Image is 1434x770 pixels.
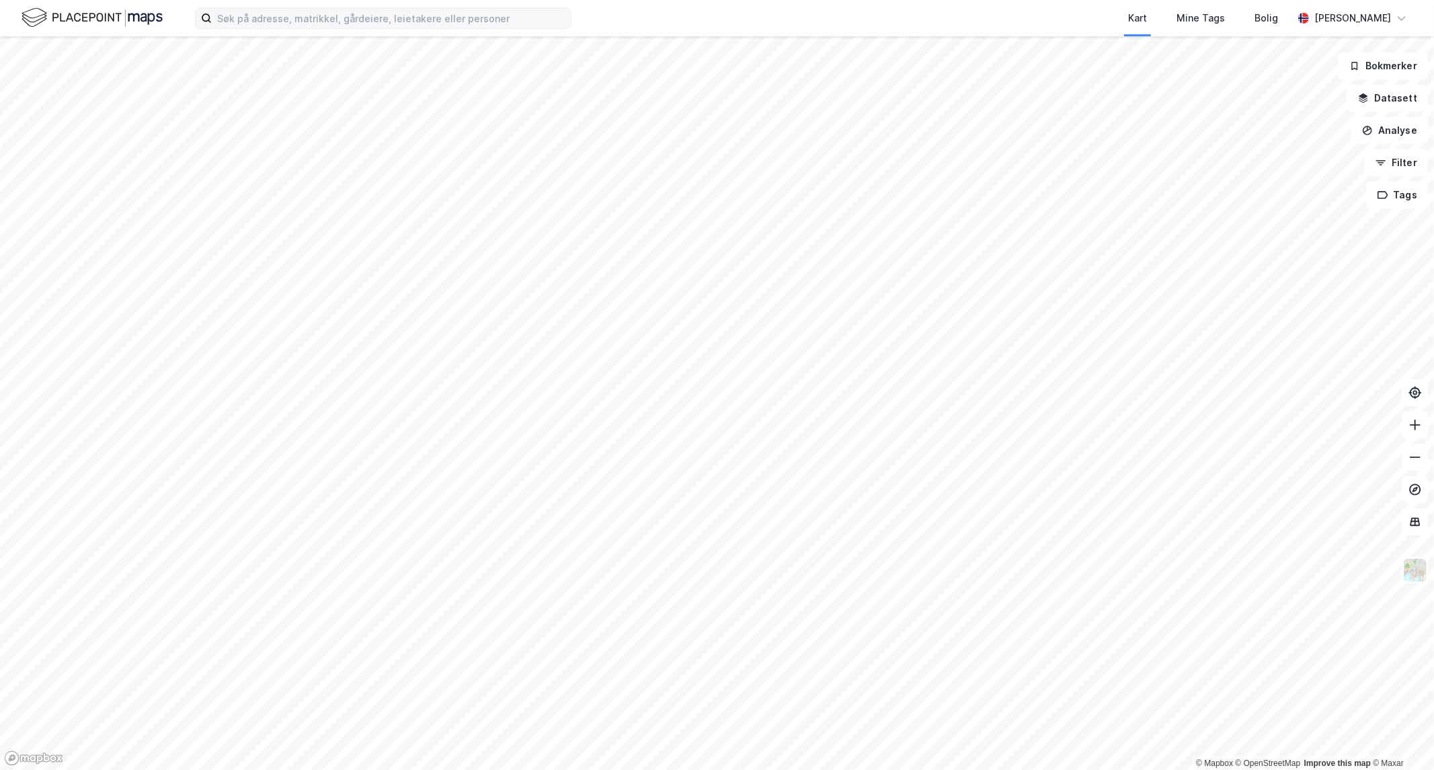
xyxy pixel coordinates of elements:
[1254,10,1278,26] div: Bolig
[1367,705,1434,770] iframe: Chat Widget
[1366,182,1429,208] button: Tags
[22,6,163,30] img: logo.f888ab2527a4732fd821a326f86c7f29.svg
[1347,85,1429,112] button: Datasett
[1338,52,1429,79] button: Bokmerker
[1314,10,1391,26] div: [PERSON_NAME]
[1364,149,1429,176] button: Filter
[1304,759,1371,768] a: Improve this map
[1402,557,1428,583] img: Z
[4,750,63,766] a: Mapbox homepage
[1128,10,1147,26] div: Kart
[212,8,571,28] input: Søk på adresse, matrikkel, gårdeiere, leietakere eller personer
[1351,117,1429,144] button: Analyse
[1236,759,1301,768] a: OpenStreetMap
[1196,759,1233,768] a: Mapbox
[1177,10,1225,26] div: Mine Tags
[1367,705,1434,770] div: Kontrollprogram for chat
